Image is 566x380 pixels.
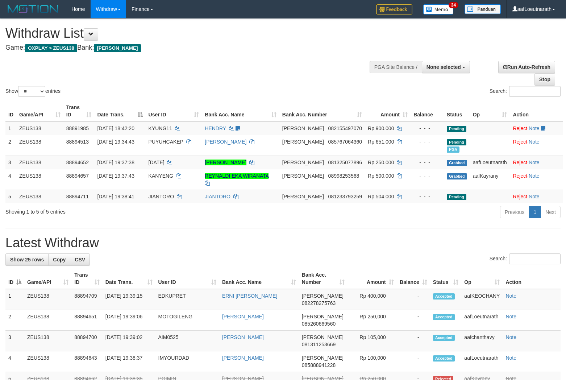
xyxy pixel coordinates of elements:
td: 1 [5,289,24,310]
th: User ID: activate to sort column ascending [146,101,202,121]
span: JIANTORO [149,194,174,199]
span: [PERSON_NAME] [94,44,141,52]
span: Rp 500.000 [368,173,394,179]
td: 3 [5,156,16,169]
input: Search: [509,253,561,264]
span: KYUNG11 [149,125,172,131]
th: Bank Acc. Number: activate to sort column ascending [279,101,365,121]
span: [PERSON_NAME] [302,355,344,361]
div: - - - [413,138,441,145]
a: 1 [529,206,541,218]
select: Showentries [18,86,45,97]
a: Reject [513,160,527,165]
a: [PERSON_NAME] [205,139,246,145]
button: None selected [422,61,470,73]
div: PGA Site Balance / [370,61,422,73]
td: EDKUPRET [155,289,219,310]
th: Date Trans.: activate to sort column ascending [103,268,155,289]
div: Showing 1 to 5 of 5 entries [5,205,230,215]
h1: Withdraw List [5,26,370,41]
a: Reject [513,139,527,145]
td: [DATE] 19:39:06 [103,310,155,331]
span: Copy 082278275763 to clipboard [302,300,336,306]
a: Reject [513,194,527,199]
span: Show 25 rows [10,257,44,263]
span: 88894652 [66,160,89,165]
td: Rp 100,000 [347,351,397,372]
th: Op: activate to sort column ascending [461,268,503,289]
a: REYNALDI EKA WIRANATA [205,173,269,179]
th: Status: activate to sort column ascending [430,268,462,289]
a: Reject [513,173,527,179]
td: · [510,156,563,169]
a: Reject [513,125,527,131]
td: 5 [5,190,16,203]
td: 2 [5,310,24,331]
span: Pending [447,139,466,145]
td: ZEUS138 [24,310,71,331]
h1: Latest Withdraw [5,236,561,250]
td: 3 [5,331,24,351]
a: [PERSON_NAME] [222,334,264,340]
td: ZEUS138 [16,190,63,203]
span: Copy 081325077896 to clipboard [328,160,362,165]
th: Bank Acc. Number: activate to sort column ascending [299,268,347,289]
td: [DATE] 19:39:15 [103,289,155,310]
a: Stop [534,73,555,86]
a: Note [529,194,540,199]
span: Accepted [433,355,455,362]
a: Copy [48,253,70,266]
td: MOTOGILENG [155,310,219,331]
div: - - - [413,125,441,132]
span: Copy [53,257,66,263]
td: 88894700 [71,331,103,351]
span: 88894513 [66,139,89,145]
a: Note [505,355,516,361]
a: Note [505,293,516,299]
th: Status [444,101,470,121]
td: ZEUS138 [16,121,63,135]
span: Copy 08998253568 to clipboard [328,173,359,179]
span: [DATE] 19:37:38 [97,160,134,165]
td: ZEUS138 [16,156,63,169]
td: - [397,289,430,310]
span: Accepted [433,314,455,320]
img: Feedback.jpg [376,4,412,15]
a: CSV [70,253,90,266]
td: Rp 400,000 [347,289,397,310]
th: Balance [411,101,444,121]
td: ZEUS138 [16,135,63,156]
span: Copy 081233793259 to clipboard [328,194,362,199]
a: HENDRY [205,125,226,131]
td: aafKayrany [470,169,510,190]
a: Next [541,206,561,218]
a: ERNI [PERSON_NAME] [222,293,277,299]
td: · [510,169,563,190]
div: - - - [413,172,441,179]
a: Previous [500,206,529,218]
th: ID [5,101,16,121]
th: User ID: activate to sort column ascending [155,268,219,289]
th: Action [503,268,561,289]
span: Accepted [433,335,455,341]
span: [PERSON_NAME] [302,334,344,340]
h4: Game: Bank: [5,44,370,51]
a: Run Auto-Refresh [498,61,555,73]
a: [PERSON_NAME] [222,314,264,319]
a: [PERSON_NAME] [222,355,264,361]
td: ZEUS138 [16,169,63,190]
td: AIM0525 [155,331,219,351]
span: [DATE] 19:38:41 [97,194,134,199]
th: Trans ID: activate to sort column ascending [63,101,95,121]
td: ZEUS138 [24,351,71,372]
th: Date Trans.: activate to sort column descending [94,101,145,121]
img: panduan.png [465,4,501,14]
input: Search: [509,86,561,97]
span: 34 [449,2,458,8]
td: IMYOURDAD [155,351,219,372]
span: Copy 085260669560 to clipboard [302,321,336,327]
span: Accepted [433,293,455,300]
th: Action [510,101,563,121]
a: Note [529,173,540,179]
div: - - - [413,193,441,200]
